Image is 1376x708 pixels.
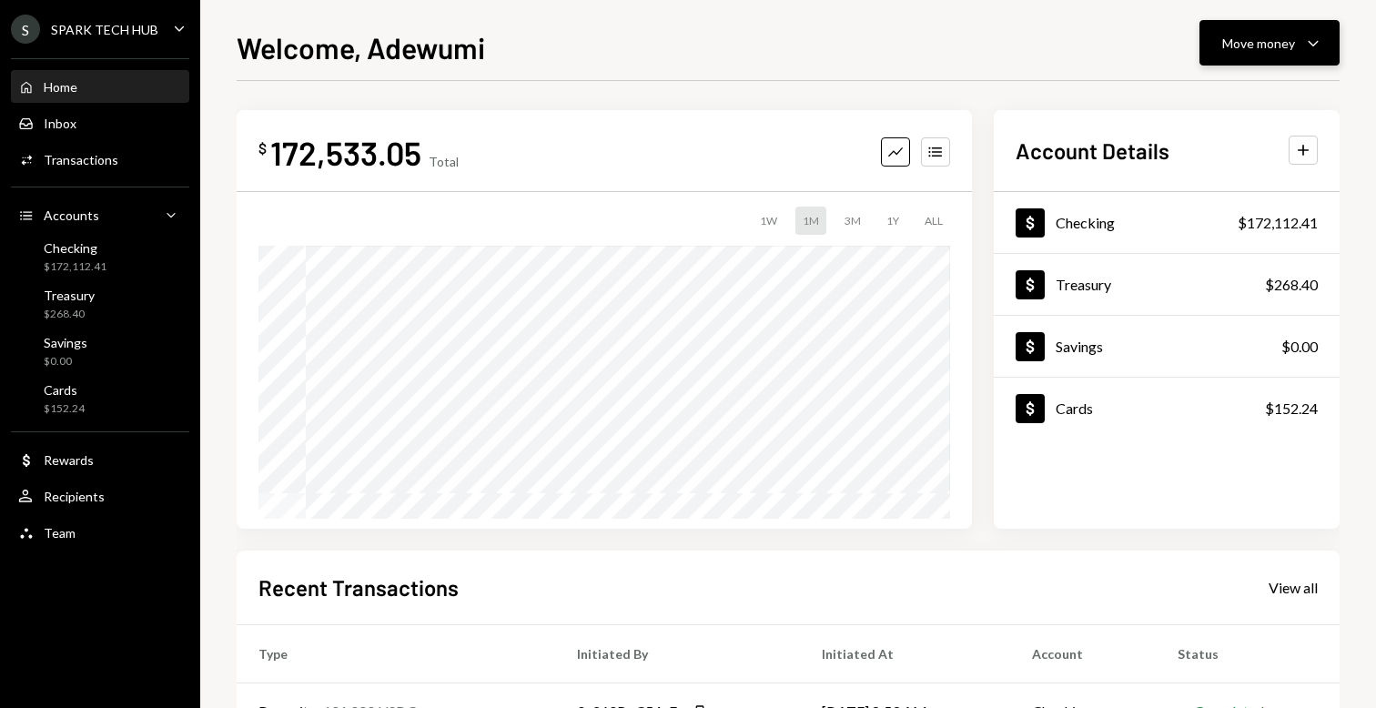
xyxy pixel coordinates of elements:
a: View all [1269,577,1318,597]
a: Checking$172,112.41 [11,235,189,278]
div: $172,112.41 [1238,212,1318,234]
a: Rewards [11,443,189,476]
h2: Recent Transactions [258,572,459,602]
div: $152.24 [44,401,85,417]
div: Team [44,525,76,541]
th: Status [1156,624,1340,683]
div: $268.40 [44,307,95,322]
div: Accounts [44,207,99,223]
div: Recipients [44,489,105,504]
button: Move money [1199,20,1340,66]
a: Checking$172,112.41 [994,192,1340,253]
div: $152.24 [1265,398,1318,420]
div: SPARK TECH HUB [51,22,158,37]
div: $ [258,139,267,157]
div: Checking [44,240,106,256]
div: Total [429,154,459,169]
th: Initiated At [800,624,1011,683]
a: Team [11,516,189,549]
div: Rewards [44,452,94,468]
div: 1M [795,207,826,235]
a: Savings$0.00 [994,316,1340,377]
a: Accounts [11,198,189,231]
div: $268.40 [1265,274,1318,296]
div: Treasury [1056,276,1111,293]
div: Transactions [44,152,118,167]
a: Savings$0.00 [11,329,189,373]
div: View all [1269,579,1318,597]
div: $0.00 [44,354,87,369]
div: Cards [1056,400,1093,417]
div: Cards [44,382,85,398]
th: Initiated By [555,624,799,683]
div: Treasury [44,288,95,303]
th: Type [237,624,555,683]
div: Home [44,79,77,95]
div: S [11,15,40,44]
h2: Account Details [1016,136,1169,166]
a: Transactions [11,143,189,176]
div: $0.00 [1281,336,1318,358]
div: 3M [837,207,868,235]
a: Treasury$268.40 [11,282,189,326]
div: Checking [1056,214,1115,231]
div: 1Y [879,207,906,235]
div: Savings [44,335,87,350]
a: Recipients [11,480,189,512]
div: Savings [1056,338,1103,355]
a: Cards$152.24 [994,378,1340,439]
th: Account [1010,624,1156,683]
a: Inbox [11,106,189,139]
a: Treasury$268.40 [994,254,1340,315]
div: Inbox [44,116,76,131]
a: Cards$152.24 [11,377,189,420]
div: ALL [917,207,950,235]
div: 1W [753,207,784,235]
div: 172,533.05 [270,132,421,173]
div: $172,112.41 [44,259,106,275]
div: Move money [1222,34,1295,53]
h1: Welcome, Adewumi [237,29,485,66]
a: Home [11,70,189,103]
